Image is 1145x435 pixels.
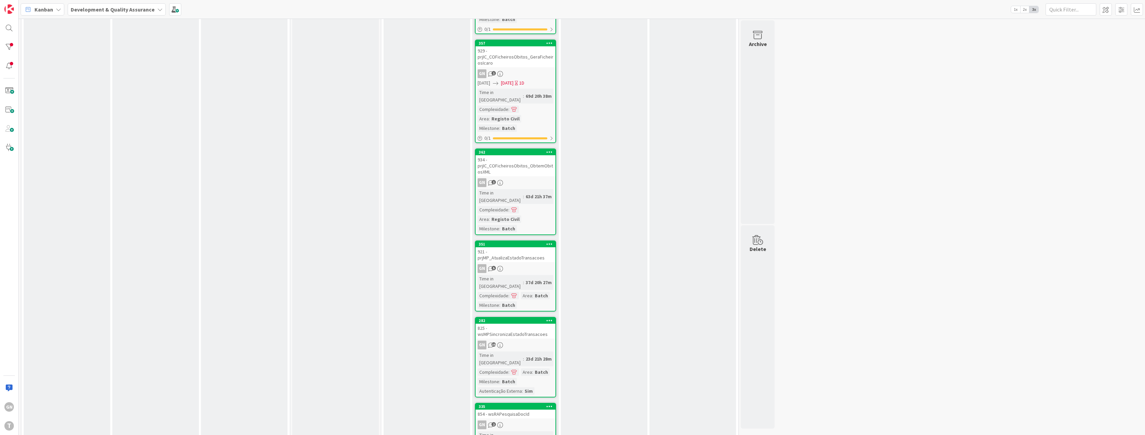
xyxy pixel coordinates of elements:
span: 0 / 1 [484,26,491,33]
div: 0/1 [476,134,555,142]
span: [DATE] [478,79,490,87]
span: : [489,215,490,223]
span: : [508,292,509,299]
div: Registo Civil [490,115,521,122]
span: : [523,92,524,100]
div: Batch [533,292,550,299]
span: 1 [491,180,496,184]
div: Delete [750,245,766,253]
div: 362934 - prjIC_COFicheirosObitos_ObtemObitosXML [476,149,555,176]
span: : [523,279,524,286]
span: : [489,115,490,122]
div: GN [476,420,555,429]
div: 351 [476,241,555,247]
img: Visit kanbanzone.com [4,4,14,14]
div: GN [476,69,555,78]
div: GN [476,178,555,187]
span: 3x [1029,6,1038,13]
div: 282 [476,318,555,324]
span: 1x [1011,6,1020,13]
div: Time in [GEOGRAPHIC_DATA] [478,89,523,104]
span: 35 [491,342,496,347]
div: GN [4,402,14,412]
div: Batch [533,368,550,376]
div: 1D [519,79,524,87]
div: Complexidade [478,368,508,376]
div: 63d 21h 37m [524,193,553,200]
div: Archive [749,40,767,48]
span: : [508,206,509,213]
span: : [532,292,533,299]
div: GN [478,420,486,429]
div: Autenticação Externa [478,387,522,395]
div: Area [521,292,532,299]
span: : [508,368,509,376]
span: 2 [491,422,496,427]
span: : [508,106,509,113]
div: 282 [479,318,555,323]
div: 934 - prjIC_COFicheirosObitos_ObtemObitosXML [476,155,555,176]
div: 335 [476,404,555,410]
div: Batch [500,378,517,385]
div: Time in [GEOGRAPHIC_DATA] [478,189,523,204]
div: 23d 21h 28m [524,355,553,363]
div: Time in [GEOGRAPHIC_DATA] [478,275,523,290]
div: GN [476,341,555,349]
div: GN [476,264,555,273]
div: GN [478,69,486,78]
span: : [532,368,533,376]
div: Area [478,115,489,122]
div: Milestone [478,301,499,309]
div: GN [478,178,486,187]
div: Sim [523,387,534,395]
div: 362 [476,149,555,155]
div: Milestone [478,378,499,385]
div: 351 [479,242,555,247]
div: Time in [GEOGRAPHIC_DATA] [478,351,523,366]
div: 929 - prjIC_COFicheirosObitos_GeraFicheirosIcaro [476,46,555,67]
div: Complexidade [478,106,508,113]
div: Registo Civil [490,215,521,223]
div: Batch [500,16,517,23]
div: 282825 - wsMPSincronizaEstadoTransacoes [476,318,555,339]
div: 854 - wsRAPesquisaDocId [476,410,555,418]
div: Milestone [478,124,499,132]
div: Complexidade [478,206,508,213]
div: GN [478,341,486,349]
div: 357 [476,40,555,46]
div: 351921 - prjMP_AtualizaEstadoTransacoes [476,241,555,262]
div: 362 [479,150,555,155]
div: 357929 - prjIC_COFicheirosObitos_GeraFicheirosIcaro [476,40,555,67]
div: 357 [479,41,555,46]
div: Area [478,215,489,223]
span: 0 / 1 [484,135,491,142]
div: 921 - prjMP_AtualizaEstadoTransacoes [476,247,555,262]
input: Quick Filter... [1046,3,1096,16]
div: Area [521,368,532,376]
span: : [499,16,500,23]
div: 69d 20h 38m [524,92,553,100]
div: Batch [500,301,517,309]
span: 2x [1020,6,1029,13]
div: Complexidade [478,292,508,299]
span: [DATE] [501,79,513,87]
div: GN [478,264,486,273]
span: : [523,355,524,363]
div: Batch [500,225,517,232]
div: Milestone [478,16,499,23]
span: : [499,378,500,385]
div: 37d 20h 27m [524,279,553,286]
div: 825 - wsMPSincronizaEstadoTransacoes [476,324,555,339]
span: 5 [491,266,496,270]
span: : [499,301,500,309]
b: Development & Quality Assurance [71,6,155,13]
span: : [499,225,500,232]
div: 335854 - wsRAPesquisaDocId [476,404,555,418]
span: 1 [491,71,496,75]
div: Milestone [478,225,499,232]
span: : [499,124,500,132]
div: 0/1 [476,25,555,33]
div: Batch [500,124,517,132]
span: : [523,193,524,200]
span: : [522,387,523,395]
